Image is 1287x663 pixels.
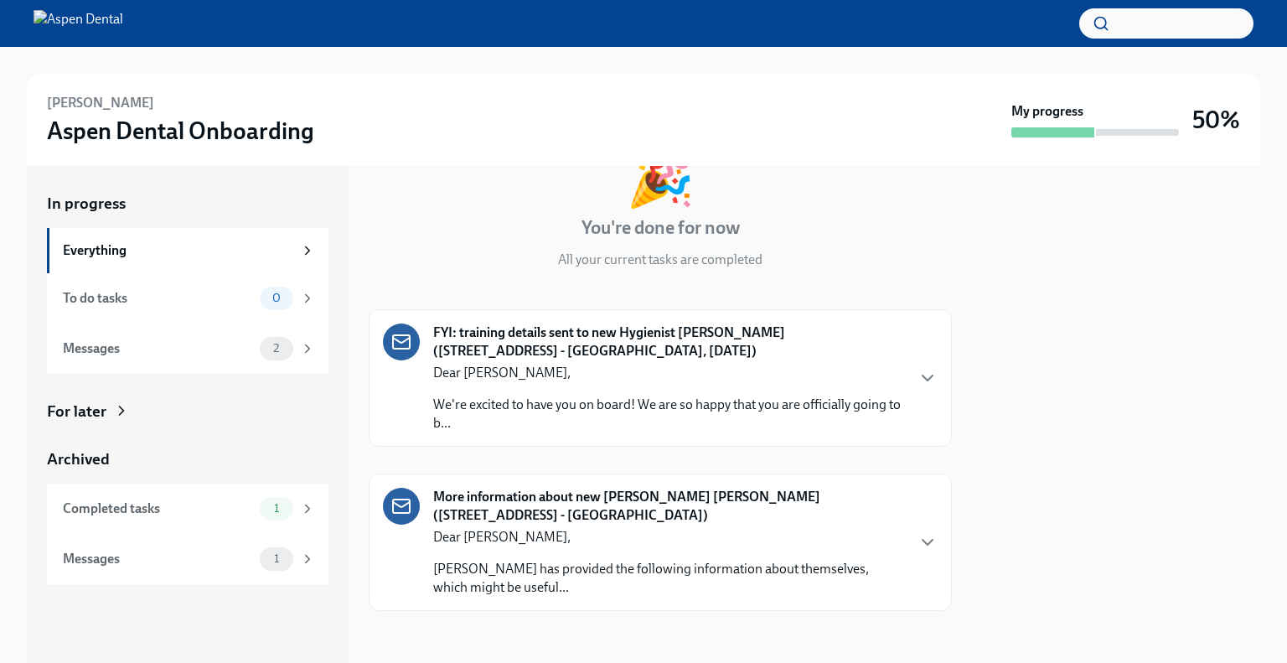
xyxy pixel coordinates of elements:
img: Aspen Dental [34,10,123,37]
div: For later [47,401,106,422]
p: All your current tasks are completed [558,251,762,269]
span: 2 [263,342,289,355]
span: 1 [264,502,289,515]
span: 1 [264,552,289,565]
h6: [PERSON_NAME] [47,94,154,112]
div: Completed tasks [63,500,253,518]
strong: More information about new [PERSON_NAME] [PERSON_NAME] ([STREET_ADDRESS] - [GEOGRAPHIC_DATA]) [433,488,904,525]
a: Completed tasks1 [47,484,328,534]
h3: Aspen Dental Onboarding [47,116,314,146]
a: Messages1 [47,534,328,584]
div: Messages [63,339,253,358]
div: To do tasks [63,289,253,308]
p: Dear [PERSON_NAME], [433,364,904,382]
a: Everything [47,228,328,273]
h3: 50% [1192,105,1240,135]
a: To do tasks0 [47,273,328,324]
a: Messages2 [47,324,328,374]
div: Messages [63,550,253,568]
p: We're excited to have you on board! We are so happy that you are officially going to b... [433,396,904,433]
a: In progress [47,193,328,215]
strong: My progress [1011,102,1083,121]
a: Archived [47,448,328,470]
div: 🎉 [626,150,695,205]
h4: You're done for now [581,215,740,241]
a: For later [47,401,328,422]
div: Everything [63,241,293,260]
p: Dear [PERSON_NAME], [433,528,904,546]
strong: FYI: training details sent to new Hygienist [PERSON_NAME] ([STREET_ADDRESS] - [GEOGRAPHIC_DATA], ... [433,324,904,360]
p: [PERSON_NAME] has provided the following information about themselves, which might be useful... [433,560,904,597]
span: 0 [262,292,291,304]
